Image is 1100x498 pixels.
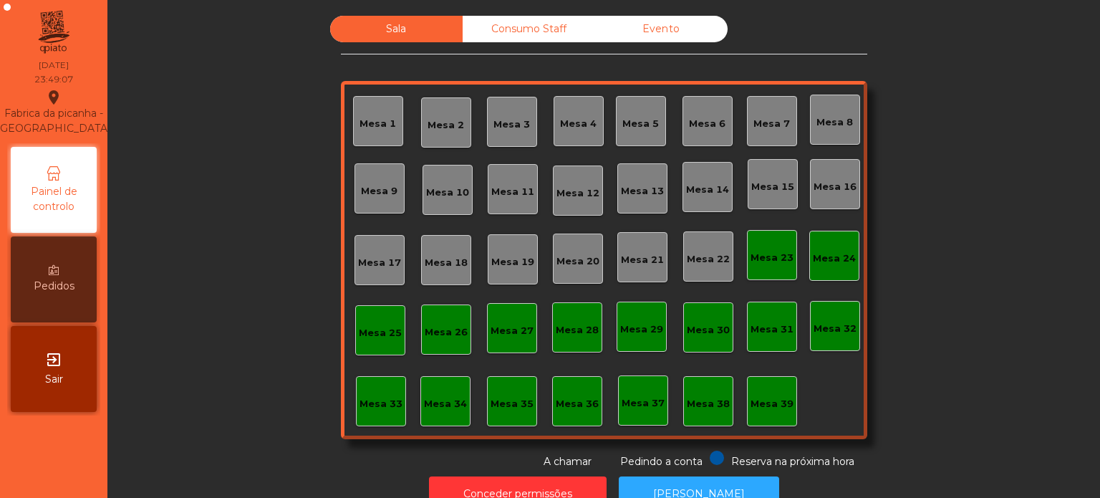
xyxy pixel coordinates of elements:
div: Mesa 3 [493,118,530,132]
div: Mesa 8 [816,115,853,130]
div: Mesa 23 [751,251,793,265]
div: Evento [595,16,728,42]
div: Mesa 16 [814,180,857,194]
div: Mesa 27 [491,324,534,338]
div: Mesa 20 [556,254,599,269]
div: Mesa 24 [813,252,856,266]
div: Mesa 15 [751,180,794,194]
div: 23:49:07 [34,73,73,86]
div: Mesa 13 [621,184,664,198]
div: Mesa 38 [687,397,730,411]
div: Mesa 19 [491,255,534,269]
div: Mesa 35 [491,397,534,411]
div: Mesa 34 [424,397,467,411]
div: Mesa 6 [689,117,725,131]
img: qpiato [36,7,71,57]
div: Mesa 39 [751,397,793,411]
i: location_on [45,89,62,106]
div: Mesa 37 [622,396,665,411]
div: Mesa 36 [556,397,599,411]
div: Mesa 22 [687,252,730,267]
div: Sala [330,16,463,42]
span: Pedindo a conta [620,455,703,468]
div: Mesa 11 [491,185,534,199]
span: Pedidos [34,279,74,294]
div: Mesa 28 [556,323,599,337]
div: Mesa 17 [358,256,401,270]
div: Mesa 33 [360,397,402,411]
div: [DATE] [39,59,69,72]
div: Mesa 4 [560,117,597,131]
span: Sair [45,372,63,387]
div: Mesa 7 [753,117,790,131]
span: Painel de controlo [14,184,93,214]
div: Mesa 31 [751,322,793,337]
div: Mesa 1 [360,117,396,131]
i: exit_to_app [45,351,62,368]
div: Mesa 12 [556,186,599,201]
div: Mesa 26 [425,325,468,340]
div: Mesa 2 [428,118,464,133]
div: Consumo Staff [463,16,595,42]
div: Mesa 14 [686,183,729,197]
div: Mesa 5 [622,117,659,131]
span: Reserva na próxima hora [731,455,854,468]
div: Mesa 18 [425,256,468,270]
div: Mesa 21 [621,253,664,267]
div: Mesa 9 [361,184,397,198]
div: Mesa 25 [359,326,402,340]
div: Mesa 32 [814,322,857,336]
span: A chamar [544,455,592,468]
div: Mesa 29 [620,322,663,337]
div: Mesa 10 [426,186,469,200]
div: Mesa 30 [687,323,730,337]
